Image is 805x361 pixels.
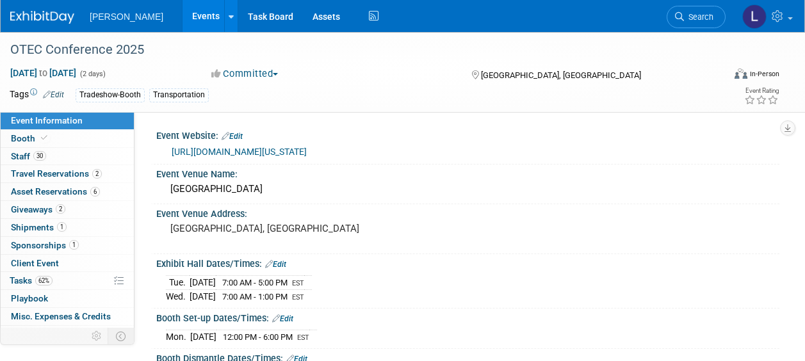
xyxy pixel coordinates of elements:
span: Travel Reservations [11,168,102,179]
a: Giveaways2 [1,201,134,218]
a: Asset Reservations6 [1,183,134,200]
span: [DATE] [DATE] [10,67,77,79]
span: 12:00 PM - 6:00 PM [223,332,293,342]
span: 1 [57,222,67,232]
a: Edit [265,260,286,269]
a: Staff30 [1,148,134,165]
td: Toggle Event Tabs [108,328,134,344]
span: Shipments [11,222,67,232]
span: 7:00 AM - 5:00 PM [222,278,288,287]
a: Edit [43,90,64,99]
div: Transportation [149,88,209,102]
div: Event Rating [744,88,779,94]
td: Tue. [166,276,190,290]
span: [GEOGRAPHIC_DATA], [GEOGRAPHIC_DATA] [481,70,641,80]
span: to [37,68,49,78]
a: Tasks62% [1,272,134,289]
div: Booth Set-up Dates/Times: [156,309,779,325]
a: Sponsorships1 [1,237,134,254]
span: Misc. Expenses & Credits [11,311,111,321]
span: 2 [56,204,65,214]
a: Travel Reservations2 [1,165,134,182]
span: 6 [90,187,100,197]
div: OTEC Conference 2025 [6,38,713,61]
span: 7:00 AM - 1:00 PM [222,292,288,301]
pre: [GEOGRAPHIC_DATA], [GEOGRAPHIC_DATA] [170,223,402,234]
a: Shipments1 [1,219,134,236]
span: Search [684,12,713,22]
span: Tasks [10,275,53,285]
a: Booth [1,130,134,147]
img: ExhibitDay [10,11,74,24]
span: Playbook [11,293,48,303]
span: Sponsorships [11,240,79,250]
td: Mon. [166,330,190,344]
span: 30 [33,151,46,161]
span: (2 days) [79,70,106,78]
span: [PERSON_NAME] [90,12,163,22]
span: Event Information [11,115,83,125]
a: [URL][DOMAIN_NAME][US_STATE] [172,147,307,157]
span: 1 [69,240,79,250]
img: Format-Inperson.png [735,68,747,79]
span: EST [297,333,309,342]
div: Event Venue Address: [156,204,779,220]
span: 62% [35,276,53,285]
span: EST [292,279,304,287]
div: Event Venue Name: [156,164,779,180]
div: Exhibit Hall Dates/Times: [156,254,779,271]
span: Booth [11,133,50,143]
span: Staff [11,151,46,161]
img: Latice Spann [742,4,767,29]
div: Tradeshow-Booth [76,88,145,102]
a: Client Event [1,255,134,272]
td: Personalize Event Tab Strip [86,328,108,344]
div: In-Person [749,69,779,79]
a: Search [667,6,726,28]
span: Giveaways [11,204,65,214]
span: EST [292,293,304,301]
a: Event Information [1,112,134,129]
a: Edit [222,132,243,141]
td: Tags [10,88,64,102]
a: Misc. Expenses & Credits [1,308,134,325]
div: Event Format [667,67,779,86]
a: Playbook [1,290,134,307]
i: Booth reservation complete [41,134,47,141]
button: Committed [207,67,283,81]
a: Edit [272,314,293,323]
td: Wed. [166,290,190,303]
td: [DATE] [190,276,216,290]
span: Asset Reservations [11,186,100,197]
td: [DATE] [190,290,216,303]
td: [DATE] [190,330,216,344]
div: [GEOGRAPHIC_DATA] [166,179,770,199]
span: Client Event [11,258,59,268]
span: 2 [92,169,102,179]
div: Event Website: [156,126,779,143]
